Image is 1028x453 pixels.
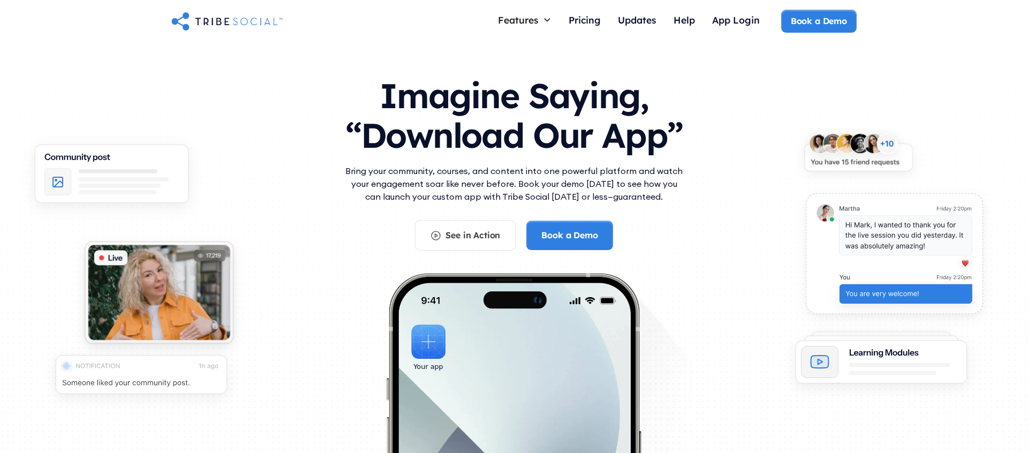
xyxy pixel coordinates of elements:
div: Your app [413,361,443,373]
h1: Imagine Saying, “Download Our App” [343,65,685,160]
img: An illustration of New friends requests [791,124,925,187]
a: See in Action [415,220,516,250]
img: An illustration of Live video [72,232,246,360]
a: Book a Demo [526,221,613,250]
div: Features [498,14,539,26]
p: Bring your community, courses, and content into one powerful platform and watch your engagement s... [343,164,685,203]
div: Features [489,10,560,30]
a: Pricing [560,10,609,33]
div: Help [674,14,695,26]
a: Updates [609,10,665,33]
img: An illustration of Learning Modules [781,323,981,402]
img: An illustration of push notification [41,345,241,412]
img: An illustration of chat [791,183,997,332]
a: App Login [704,10,768,33]
a: Book a Demo [781,10,857,32]
div: See in Action [445,229,500,241]
img: An illustration of Community Feed [20,134,203,221]
div: App Login [712,14,760,26]
div: Updates [618,14,656,26]
a: Help [665,10,704,33]
div: Pricing [569,14,601,26]
a: home [171,10,283,32]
